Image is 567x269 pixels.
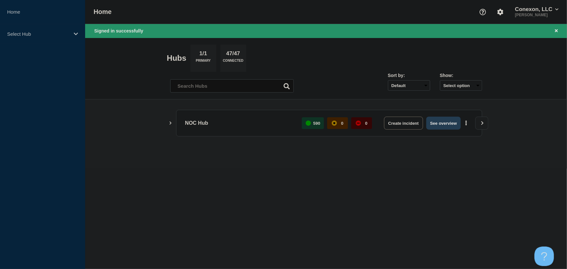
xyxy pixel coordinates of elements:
h1: Home [94,8,112,16]
button: See overview [426,117,461,130]
button: Conexon, LLC [514,6,560,13]
button: More actions [462,117,470,129]
button: Select option [440,80,482,91]
h2: Hubs [167,54,187,63]
p: 47/47 [224,50,243,59]
p: [PERSON_NAME] [514,13,560,17]
iframe: Help Scout Beacon - Open [535,247,554,266]
button: Support [476,5,490,19]
div: Sort by: [388,73,430,78]
div: down [356,121,361,126]
select: Sort by [388,80,430,91]
div: Show: [440,73,482,78]
button: View [475,117,488,130]
input: Search Hubs [170,79,294,93]
button: Show Connected Hubs [169,121,172,126]
div: affected [332,121,337,126]
p: Connected [223,59,243,66]
div: up [306,121,311,126]
p: Primary [196,59,211,66]
span: Signed in successfully [94,28,143,33]
p: 0 [341,121,343,126]
p: 590 [313,121,320,126]
button: Close banner [552,27,561,35]
button: Create incident [384,117,423,130]
p: NOC Hub [185,117,295,130]
p: Select Hub [7,31,70,37]
p: 0 [365,121,367,126]
button: Account settings [494,5,507,19]
p: 1/1 [197,50,210,59]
